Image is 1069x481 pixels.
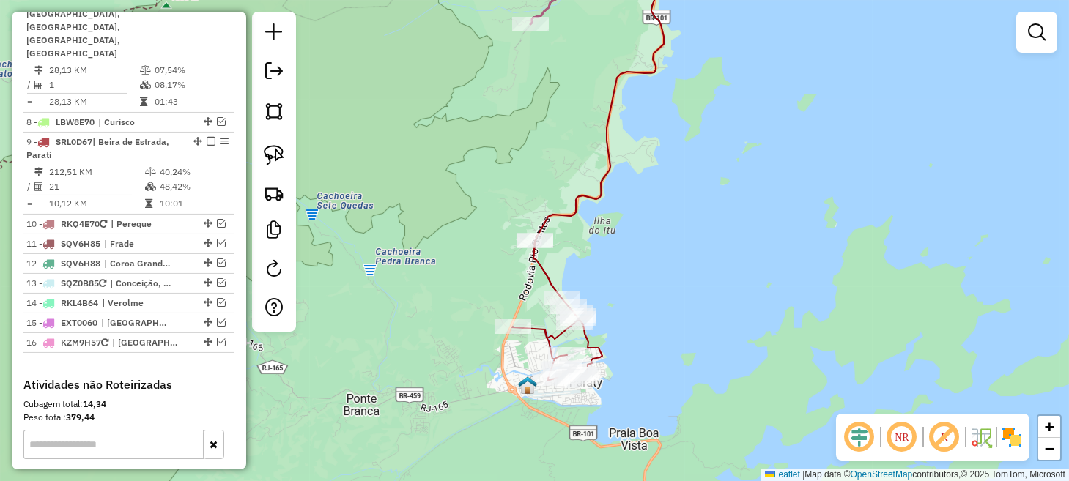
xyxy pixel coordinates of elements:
em: Alterar sequência das rotas [204,239,212,247]
em: Alterar sequência das rotas [204,258,212,267]
a: OpenStreetMap [851,469,913,480]
td: 10:01 [159,196,229,211]
td: = [26,196,34,211]
i: % de utilização do peso [145,168,156,176]
span: 11 - [26,238,100,249]
span: 12 - [26,258,100,269]
td: / [26,78,34,92]
a: Leaflet [765,469,800,480]
span: RKQ4E70 [61,218,100,229]
a: Criar rota [258,177,290,209]
i: Distância Total [34,168,43,176]
td: 40,24% [159,165,229,179]
img: Selecionar atividades - polígono [264,101,284,122]
img: Selecionar atividades - laço [264,145,284,165]
span: Conceição, Mangaratiba [110,277,177,290]
em: Visualizar rota [217,117,226,126]
em: Visualizar rota [217,298,226,307]
td: 28,13 KM [48,63,139,78]
strong: 379,44 [66,411,95,422]
i: % de utilização do peso [140,66,151,75]
i: Total de Atividades [34,182,43,191]
i: Tempo total em rota [145,199,152,208]
td: 212,51 KM [48,165,144,179]
span: EXT0060 [61,317,97,328]
img: Criar rota [264,183,284,204]
td: 1 [48,78,139,92]
span: 13 - [26,277,106,288]
span: SRL0D67 [56,136,92,147]
em: Visualizar rota [217,239,226,247]
i: % de utilização da cubagem [145,182,156,191]
span: Coroa Grande, Muriqui [104,257,171,270]
em: Alterar sequência das rotas [204,338,212,346]
td: 08,17% [154,78,228,92]
a: Zoom in [1038,416,1060,438]
span: + [1045,417,1054,436]
span: 15 - [26,317,97,328]
em: Visualizar rota [217,219,226,228]
a: Zoom out [1038,438,1060,460]
a: Reroteirizar Sessão [259,254,289,287]
span: 14 - [26,297,98,308]
em: Alterar sequência das rotas [204,117,212,126]
td: 21 [48,179,144,194]
div: Peso total: [23,411,234,424]
span: LBW8E70 [56,116,95,127]
span: − [1045,439,1054,458]
div: Cubagem total: [23,398,234,411]
span: Centro Angra, Verolme [112,336,180,349]
span: Exibir rótulo [927,420,962,455]
span: 9 - [26,136,169,160]
div: Map data © contributors,© 2025 TomTom, Microsoft [761,469,1069,481]
span: 10 - [26,218,107,229]
td: 07,54% [154,63,228,78]
span: KZM9H57 [61,337,101,348]
td: 10,12 KM [48,196,144,211]
em: Alterar sequência das rotas [204,298,212,307]
span: Ocultar NR [884,420,920,455]
em: Alterar sequência das rotas [204,219,212,228]
img: Exibir/Ocultar setores [1000,425,1024,449]
em: Alterar sequência das rotas [204,278,212,287]
span: Frade [104,237,171,250]
span: SQZ0B85 [61,277,99,288]
em: Visualizar rota [217,258,226,267]
em: Alterar sequência das rotas [193,137,202,146]
em: Visualizar rota [217,318,226,327]
i: Veículo já utilizado nesta sessão [99,279,106,288]
span: | [802,469,804,480]
a: Exibir filtros [1022,18,1051,47]
i: Tempo total em rota [140,97,147,106]
img: Paraty [518,376,537,395]
i: % de utilização da cubagem [140,81,151,89]
a: Nova sessão e pesquisa [259,18,289,51]
strong: 14,34 [83,398,106,409]
td: 01:43 [154,94,228,109]
img: Fluxo de ruas [969,425,993,449]
td: 48,42% [159,179,229,194]
span: Verolme [102,297,169,310]
a: Criar modelo [259,215,289,248]
span: 16 - [26,337,108,348]
span: SQV6H88 [61,258,100,269]
em: Opções [220,137,229,146]
span: | Beira de Estrada, Parati [26,136,169,160]
span: RKL4B64 [61,297,98,308]
i: Distância Total [34,66,43,75]
td: 28,13 KM [48,94,139,109]
span: SQV6H85 [61,238,100,249]
em: Finalizar rota [207,137,215,146]
em: Visualizar rota [217,338,226,346]
span: Ocultar deslocamento [842,420,877,455]
span: Curisco [98,116,166,129]
td: / [26,179,34,194]
span: Centro Angra [101,316,169,329]
h4: Atividades não Roteirizadas [23,378,234,392]
i: Veículo já utilizado nesta sessão [100,220,107,228]
span: Pereque [111,217,178,231]
i: Total de Atividades [34,81,43,89]
a: Exportar sessão [259,56,289,89]
td: = [26,94,34,109]
em: Alterar sequência das rotas [204,318,212,327]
